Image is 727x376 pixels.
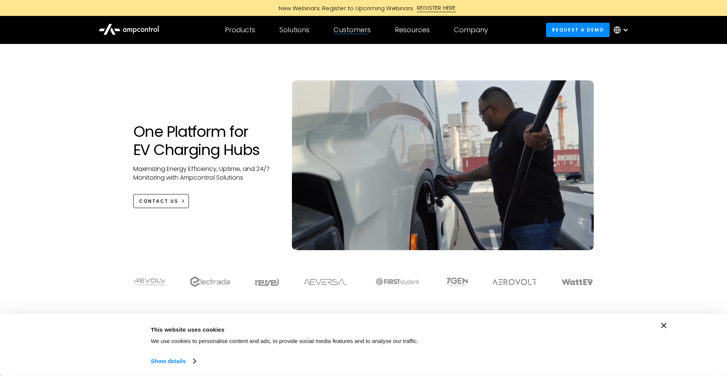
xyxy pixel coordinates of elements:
[279,26,309,34] div: Solutions
[417,4,456,12] div: REGISTER HERE
[225,26,255,34] div: Products
[151,338,418,344] span: We use cookies to personalise content and ads, to provide social media features and to analyse ou...
[193,4,534,12] a: New Webinars: Register to Upcoming WebinarsREGISTER HERE
[454,26,488,34] div: Company
[395,26,430,34] div: Resources
[133,122,277,159] h1: One Platform for EV Charging Hubs
[139,198,178,205] div: CONTACT US
[151,325,522,334] div: This website uses cookies
[492,279,537,285] img: Aerovolt Logo
[151,356,195,367] a: Show details
[334,26,371,34] div: Customers
[539,323,647,345] button: Okay
[133,194,189,208] a: CONTACT US
[562,279,593,285] img: WattEV logo
[271,4,417,12] div: New Webinars: Register to Upcoming Webinars
[190,276,230,287] img: electrada logo
[661,323,666,328] button: Close banner
[133,165,277,182] p: Maximizing Energy Efficiency, Uptime, and 24/7 Monitoring with Ampcontrol Solutions
[546,23,610,37] a: Request a demo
